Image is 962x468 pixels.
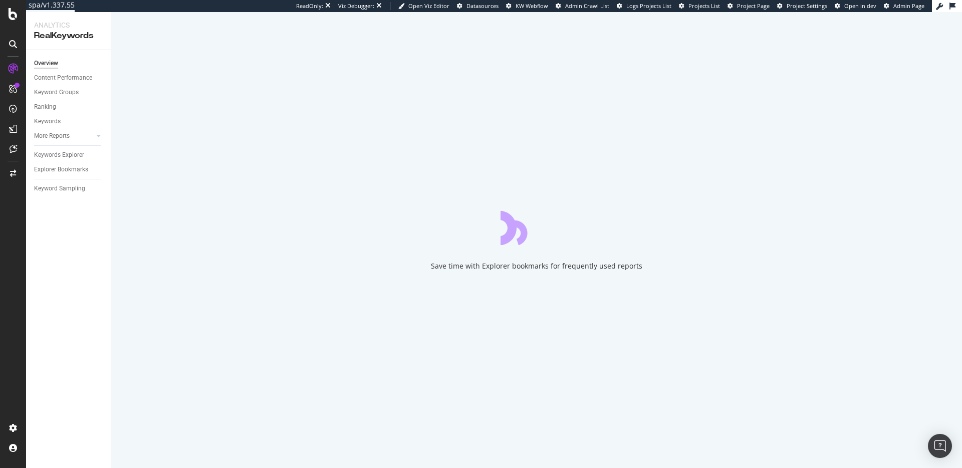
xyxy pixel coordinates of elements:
a: Ranking [34,102,104,112]
div: RealKeywords [34,30,103,42]
a: Overview [34,58,104,69]
div: Keyword Groups [34,87,79,98]
span: Admin Page [893,2,924,10]
div: ReadOnly: [296,2,323,10]
a: Keyword Groups [34,87,104,98]
div: animation [501,209,573,245]
a: Explorer Bookmarks [34,164,104,175]
a: Datasources [457,2,499,10]
a: Content Performance [34,73,104,83]
div: Analytics [34,20,103,30]
div: Overview [34,58,58,69]
span: Project Page [737,2,770,10]
a: Keywords Explorer [34,150,104,160]
span: Open Viz Editor [408,2,449,10]
a: Keywords [34,116,104,127]
a: Keyword Sampling [34,183,104,194]
div: Keyword Sampling [34,183,85,194]
div: More Reports [34,131,70,141]
span: KW Webflow [516,2,548,10]
div: Viz Debugger: [338,2,374,10]
a: Admin Crawl List [556,2,609,10]
a: KW Webflow [506,2,548,10]
a: Projects List [679,2,720,10]
div: Content Performance [34,73,92,83]
span: Projects List [688,2,720,10]
div: Ranking [34,102,56,112]
span: Logs Projects List [626,2,671,10]
a: Logs Projects List [617,2,671,10]
div: Open Intercom Messenger [928,434,952,458]
div: Keywords Explorer [34,150,84,160]
a: Project Settings [777,2,827,10]
span: Admin Crawl List [565,2,609,10]
span: Open in dev [844,2,876,10]
span: Project Settings [787,2,827,10]
a: More Reports [34,131,94,141]
a: Open in dev [835,2,876,10]
div: Explorer Bookmarks [34,164,88,175]
a: Open Viz Editor [398,2,449,10]
a: Project Page [728,2,770,10]
div: Keywords [34,116,61,127]
a: Admin Page [884,2,924,10]
div: Save time with Explorer bookmarks for frequently used reports [431,261,642,271]
span: Datasources [466,2,499,10]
